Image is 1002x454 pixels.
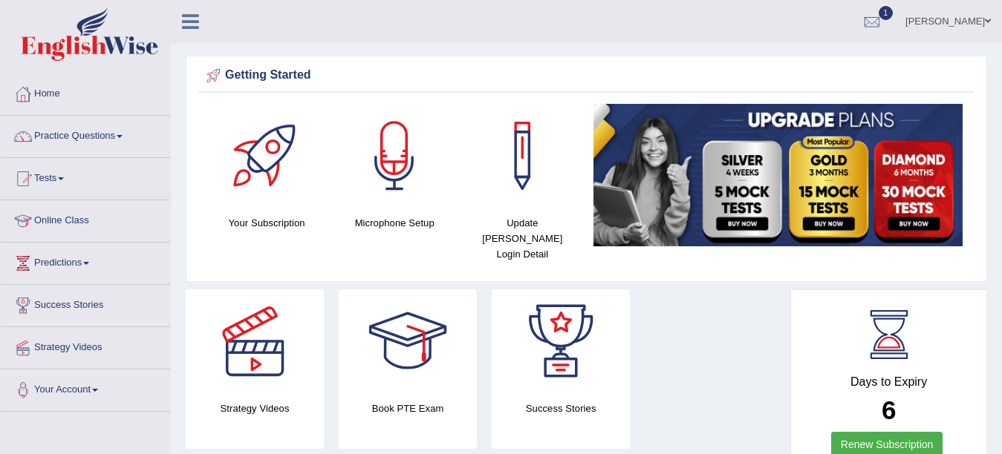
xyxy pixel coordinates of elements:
[338,215,451,231] h4: Microphone Setup
[1,73,170,111] a: Home
[1,200,170,237] a: Online Class
[1,116,170,153] a: Practice Questions
[203,65,970,87] div: Getting Started
[1,158,170,195] a: Tests
[1,369,170,407] a: Your Account
[492,401,630,416] h4: Success Stories
[1,285,170,322] a: Success Stories
[879,6,894,20] span: 1
[466,215,579,262] h4: Update [PERSON_NAME] Login Detail
[1,327,170,364] a: Strategy Videos
[186,401,324,416] h4: Strategy Videos
[210,215,323,231] h4: Your Subscription
[339,401,477,416] h4: Book PTE Exam
[882,395,896,424] b: 6
[1,243,170,280] a: Predictions
[593,104,963,246] img: small5.jpg
[807,375,970,389] h4: Days to Expiry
